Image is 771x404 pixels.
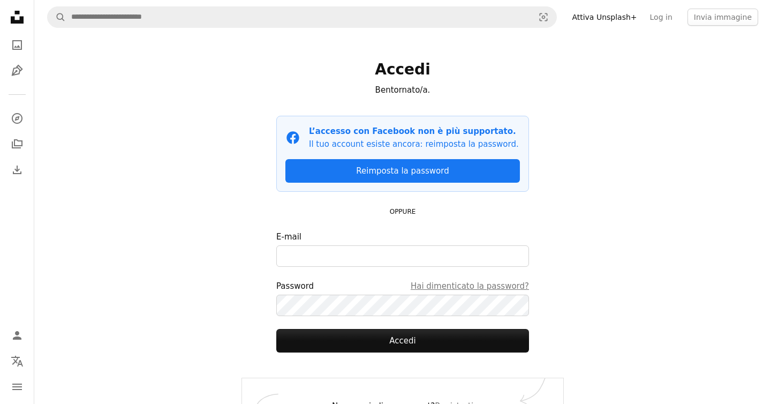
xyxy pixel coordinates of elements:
input: PasswordHai dimenticato la password? [276,295,529,316]
h1: Accedi [276,60,529,79]
button: Lingua [6,350,28,372]
a: Reimposta la password [285,159,520,183]
form: Trova visual in tutto il sito [47,6,557,28]
div: Password [276,280,529,293]
a: Attiva Unsplash+ [565,9,643,26]
button: Ricerca visiva [531,7,556,27]
button: Accedi [276,329,529,353]
a: Foto [6,34,28,56]
a: Cronologia download [6,159,28,181]
label: E-mail [276,230,529,267]
a: Collezioni [6,133,28,155]
p: Bentornato/a. [276,84,529,96]
button: Menu [6,376,28,398]
p: Il tuo account esiste ancora: reimposta la password. [309,138,519,151]
a: Home — Unsplash [6,6,28,30]
input: E-mail [276,245,529,267]
button: Invia immagine [687,9,758,26]
p: L’accesso con Facebook non è più supportato. [309,125,519,138]
a: Log in [644,9,679,26]
a: Esplora [6,108,28,129]
button: Cerca su Unsplash [48,7,66,27]
a: Hai dimenticato la password? [411,280,529,293]
small: OPPURE [390,208,416,215]
a: Accedi / Registrati [6,325,28,346]
a: Illustrazioni [6,60,28,81]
